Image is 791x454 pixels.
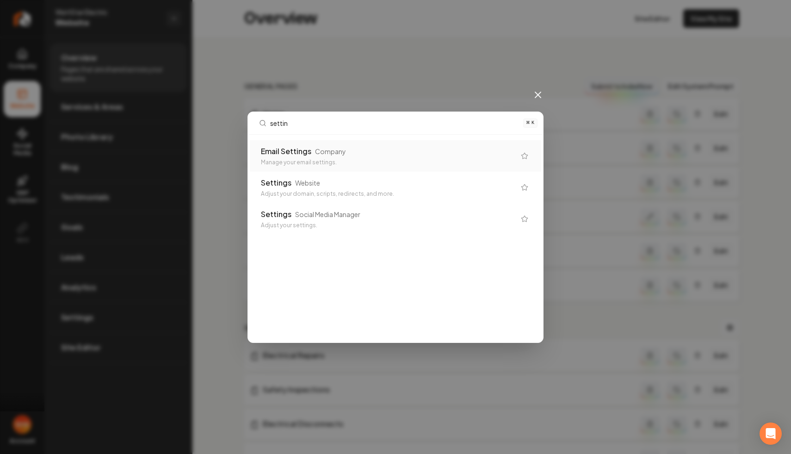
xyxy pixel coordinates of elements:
[760,423,782,445] div: Open Intercom Messenger
[261,146,311,157] div: Email Settings
[261,222,515,229] div: Adjust your settings.
[248,135,543,240] div: Search sections...
[261,209,291,220] div: Settings
[261,159,515,166] div: Manage your email settings.
[315,147,346,156] div: Company
[261,177,291,188] div: Settings
[261,190,515,198] div: Adjust your domain, scripts, redirects, and more.
[270,112,518,134] input: Search sections...
[295,178,320,187] div: Website
[295,210,360,219] div: Social Media Manager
